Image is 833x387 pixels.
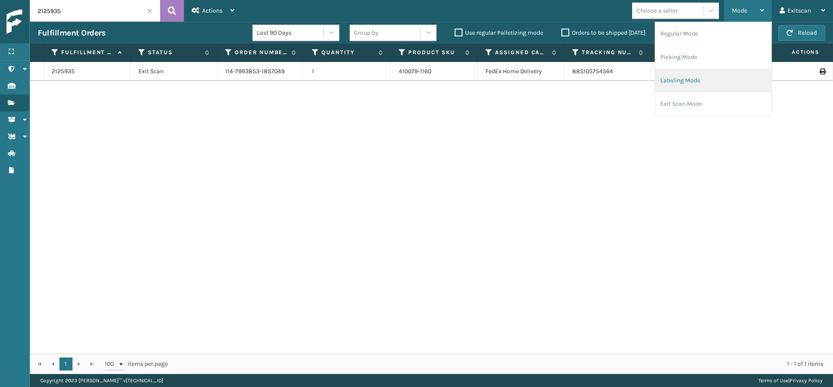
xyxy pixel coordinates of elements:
[572,68,613,75] a: 885105754564
[455,29,543,36] label: Use regular Palletizing mode
[105,360,118,368] span: 100
[636,6,678,15] div: Choose a seller
[304,62,391,81] td: 1
[38,28,105,38] h3: Fulfillment Orders
[7,10,85,34] img: logo
[59,358,72,371] a: 1
[52,67,75,76] a: 2125935
[764,45,825,59] span: Actions
[131,62,217,81] td: Exit Scan
[354,28,378,37] div: Group by
[732,7,747,14] span: Mode
[758,374,823,387] div: |
[495,49,548,56] label: Assigned Carrier Service
[257,28,324,37] div: Last 90 Days
[758,377,788,384] a: Terms of Use
[820,68,825,75] i: Print Label
[651,62,738,81] td: [DATE] 10:44:35 am
[148,49,200,56] label: Status
[105,358,168,371] span: items per page
[235,49,287,56] label: Order Number
[778,25,825,41] button: Reload
[321,49,374,56] label: Quantity
[180,360,823,368] div: 1 - 1 of 1 items
[478,62,564,81] td: FedEx Home Delivery
[582,49,634,56] label: Tracking Number
[655,22,771,46] li: Regular Mode
[655,92,771,116] li: Exit Scan Mode
[790,377,823,384] a: Privacy Policy
[561,29,646,36] label: Orders to be shipped [DATE]
[399,68,431,75] a: 410079-1160
[408,49,461,56] label: Product SKU
[217,62,304,81] td: 114-7993853-1857049
[202,7,223,14] span: Actions
[40,374,163,387] p: Copyright 2023 [PERSON_NAME]™ v [TECHNICAL_ID]
[655,69,771,92] li: Labeling Mode
[655,46,771,69] li: Picking Mode
[61,49,114,56] label: Fulfillment Order Id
